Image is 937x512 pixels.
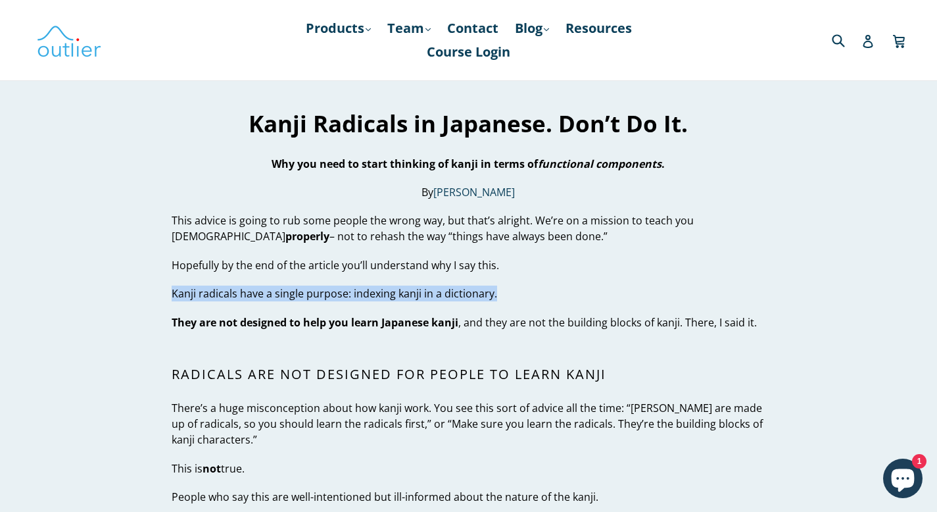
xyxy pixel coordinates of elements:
strong: Why you need to start thinking of kanji in terms of . [272,157,665,171]
p: By [172,184,765,200]
p: This is true. [172,461,765,476]
p: , and they are not the building blocks of kanji. There, I said it. [172,315,765,330]
p: Kanji radicals have a single purpose: indexing kanji in a dictionary. [172,286,765,301]
a: Products [299,16,377,40]
p: There’s a huge misconception about how kanji work. You see this sort of advice all the time: “[PE... [172,400,765,448]
em: functional components [538,157,661,171]
a: Team [381,16,437,40]
inbox-online-store-chat: Shopify online store chat [879,459,926,501]
a: Blog [508,16,556,40]
strong: not [203,461,221,476]
h2: Radicals are not designed for people to learn kanji [172,367,765,382]
a: Resources [559,16,638,40]
p: This advice is going to rub some people the wrong way, but that’s alright. We’re on a mission to ... [172,213,765,244]
p: Hopefully by the end of the article you’ll understand why I say this. [172,257,765,273]
a: Contact [441,16,505,40]
a: Course Login [420,40,517,64]
input: Search [829,26,865,53]
img: Outlier Linguistics [36,21,102,59]
a: [PERSON_NAME] [433,185,515,200]
strong: properly [285,229,329,243]
strong: They are not designed to help you learn Japanese kanji [172,315,458,330]
p: People who say this are well-intentioned but ill-informed about the nature of the kanji. [172,489,765,505]
strong: Kanji Radicals in Japanese. Don’t Do It. [249,108,688,139]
